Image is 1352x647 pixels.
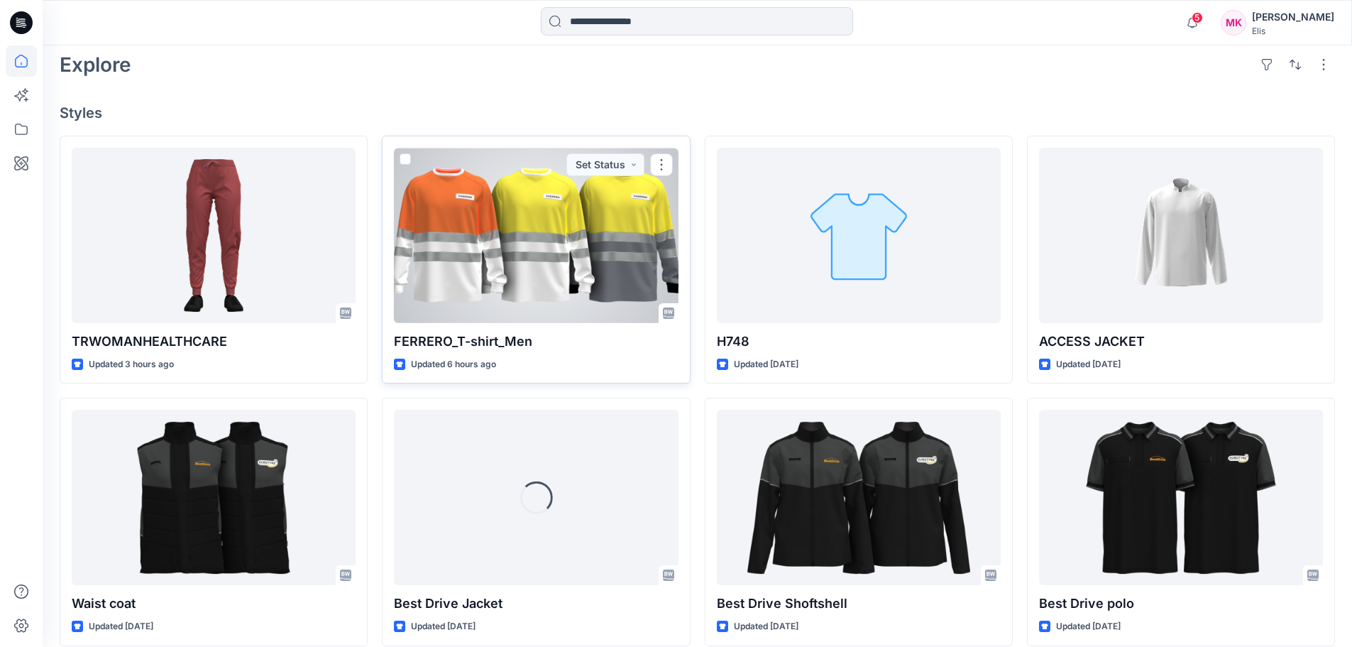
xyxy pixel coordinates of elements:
[1039,332,1323,352] p: ACCESS JACKET
[1252,26,1334,36] div: Elis
[1056,357,1121,372] p: Updated [DATE]
[1252,9,1334,26] div: [PERSON_NAME]
[411,357,496,372] p: Updated 6 hours ago
[72,410,356,585] a: Waist coat
[411,619,476,634] p: Updated [DATE]
[717,332,1001,352] p: H748
[89,619,153,634] p: Updated [DATE]
[72,594,356,614] p: Waist coat
[734,619,798,634] p: Updated [DATE]
[394,594,678,614] p: Best Drive Jacket
[394,148,678,323] a: FERRERO_T-shirt_Men
[717,594,1001,614] p: Best Drive Shoftshell
[89,357,174,372] p: Updated 3 hours ago
[717,410,1001,585] a: Best Drive Shoftshell
[60,53,131,76] h2: Explore
[1221,10,1246,36] div: MK
[734,357,798,372] p: Updated [DATE]
[72,148,356,323] a: TRWOMANHEALTHCARE
[72,332,356,352] p: TRWOMANHEALTHCARE
[717,148,1001,323] a: H748
[1039,594,1323,614] p: Best Drive polo
[60,104,1335,121] h4: Styles
[1039,410,1323,585] a: Best Drive polo
[394,332,678,352] p: FERRERO_T-shirt_Men
[1192,12,1203,23] span: 5
[1039,148,1323,323] a: ACCESS JACKET
[1056,619,1121,634] p: Updated [DATE]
